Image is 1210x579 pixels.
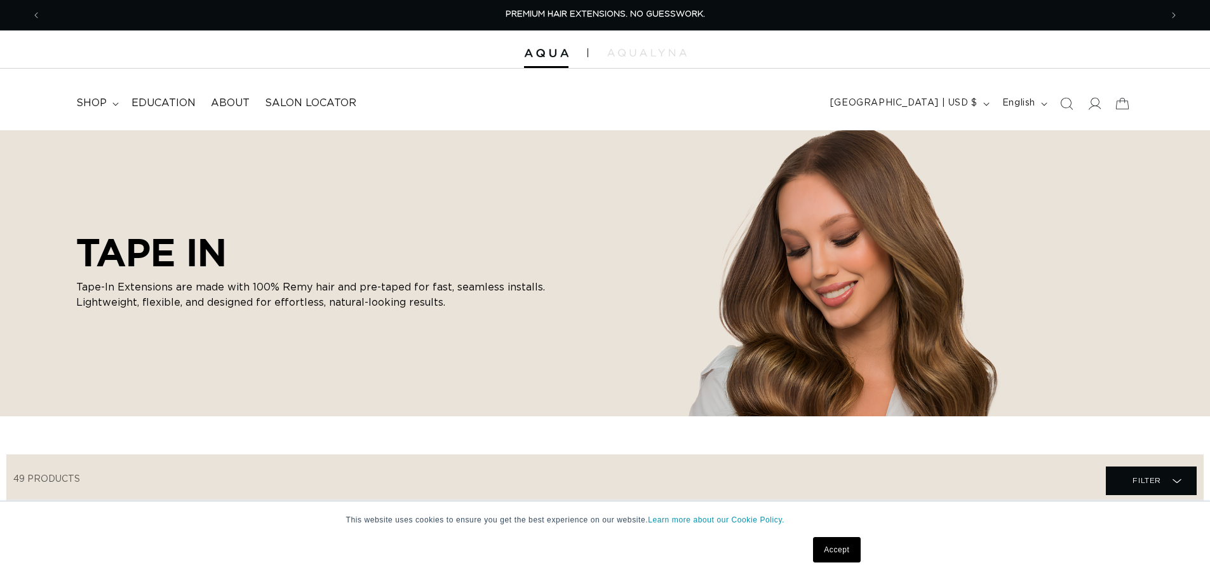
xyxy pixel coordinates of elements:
[22,3,50,27] button: Previous announcement
[13,475,80,484] span: 49 products
[211,97,250,110] span: About
[203,89,257,118] a: About
[131,97,196,110] span: Education
[69,89,124,118] summary: shop
[1002,97,1035,110] span: English
[1106,467,1197,495] summary: Filter
[524,49,568,58] img: Aqua Hair Extensions
[813,537,860,562] a: Accept
[76,97,107,110] span: shop
[830,97,978,110] span: [GEOGRAPHIC_DATA] | USD $
[823,92,995,116] button: [GEOGRAPHIC_DATA] | USD $
[76,280,559,310] p: Tape-In Extensions are made with 100% Remy hair and pre-taped for fast, seamless installs. Lightw...
[346,514,864,526] p: This website uses cookies to ensure you get the best experience on our website.
[607,49,687,57] img: aqualyna.com
[257,89,364,118] a: Salon Locator
[648,515,784,524] a: Learn more about our Cookie Policy.
[265,97,356,110] span: Salon Locator
[995,92,1052,116] button: English
[506,10,705,18] span: PREMIUM HAIR EXTENSIONS. NO GUESSWORK.
[1160,3,1188,27] button: Next announcement
[76,230,559,275] h2: TAPE IN
[124,89,203,118] a: Education
[1052,90,1080,118] summary: Search
[1133,468,1161,493] span: Filter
